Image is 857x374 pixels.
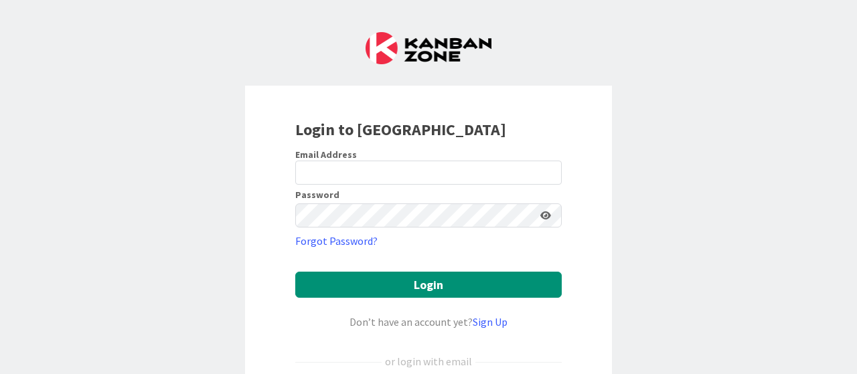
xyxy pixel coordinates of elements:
[295,190,339,199] label: Password
[366,32,491,64] img: Kanban Zone
[295,233,378,249] a: Forgot Password?
[295,119,506,140] b: Login to [GEOGRAPHIC_DATA]
[295,149,357,161] label: Email Address
[473,315,508,329] a: Sign Up
[382,353,475,369] div: or login with email
[295,272,562,298] button: Login
[295,314,562,330] div: Don’t have an account yet?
